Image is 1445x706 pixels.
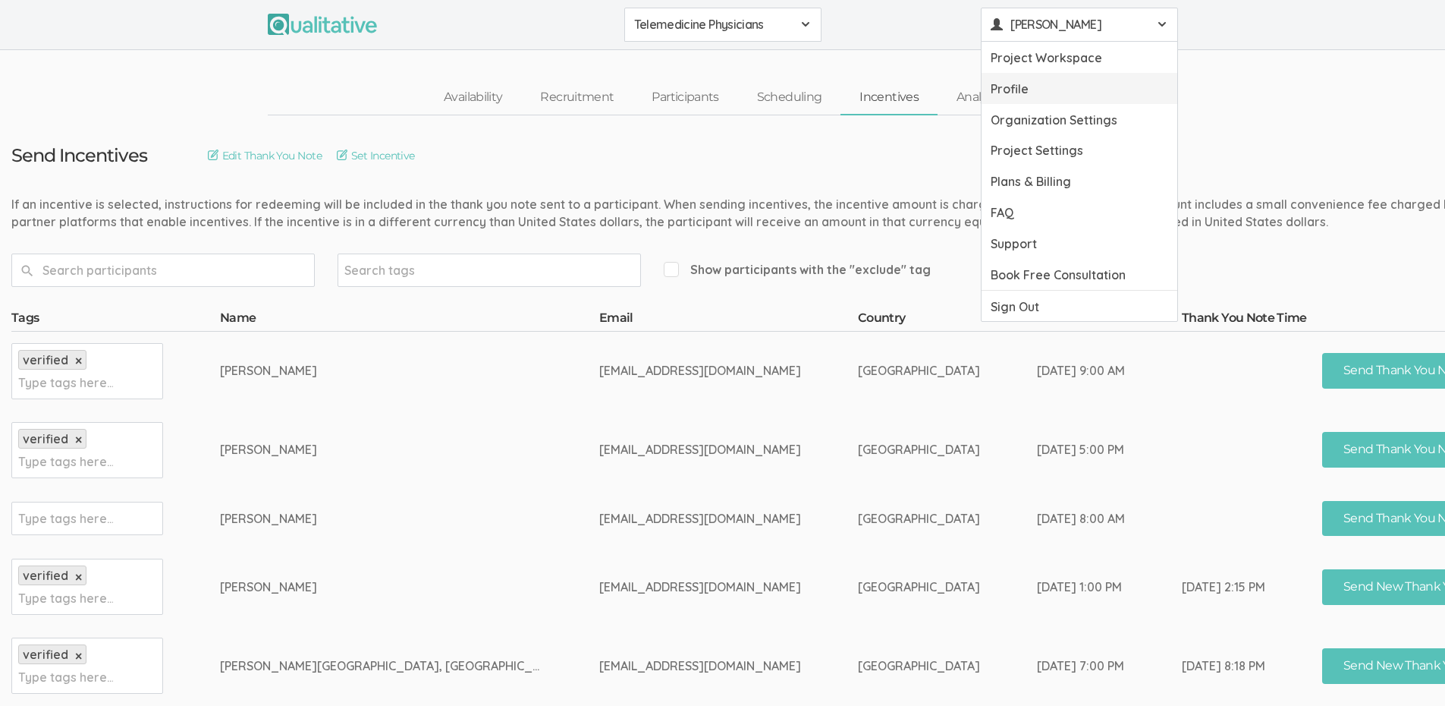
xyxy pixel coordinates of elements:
td: [EMAIL_ADDRESS][DOMAIN_NAME] [599,490,858,548]
a: Support [982,228,1177,259]
input: Type tags here... [18,373,113,392]
a: Participants [633,81,737,114]
button: Telemedicine Physicians [624,8,821,42]
a: × [75,571,82,584]
h3: Send Incentives [11,146,147,165]
div: [DATE] 2:15 PM [1182,578,1265,596]
a: Scheduling [738,81,841,114]
td: [GEOGRAPHIC_DATA] [858,331,1037,411]
span: verified [23,431,68,446]
th: Country [858,310,1037,331]
th: Thank You Note Time [1182,310,1322,331]
iframe: Chat Widget [1369,633,1445,706]
a: Availability [425,81,521,114]
input: Type tags here... [18,667,113,687]
a: Organization Settings [982,104,1177,135]
a: Incentives [840,81,938,114]
a: Analysis [938,81,1020,114]
td: [PERSON_NAME][GEOGRAPHIC_DATA], [GEOGRAPHIC_DATA] [220,626,599,705]
div: [DATE] 8:18 PM [1182,657,1265,675]
a: Book Free Consultation [982,259,1177,290]
span: Show participants with the "exclude" tag [664,261,931,279]
th: Tags [11,310,220,331]
a: Profile [982,73,1177,104]
input: Search participants [11,254,315,287]
td: [GEOGRAPHIC_DATA] [858,490,1037,548]
img: Qualitative [268,14,377,35]
span: verified [23,352,68,367]
a: Project Workspace [982,42,1177,73]
td: [EMAIL_ADDRESS][DOMAIN_NAME] [599,626,858,705]
td: [GEOGRAPHIC_DATA] [858,626,1037,705]
a: × [75,355,82,367]
td: [GEOGRAPHIC_DATA] [858,411,1037,490]
a: Edit Thank You Note [208,147,322,164]
span: Telemedicine Physicians [634,16,792,33]
td: [PERSON_NAME] [220,411,599,490]
th: Email [599,310,858,331]
button: [PERSON_NAME] [981,8,1178,42]
input: Search tags [344,260,439,280]
input: Type tags here... [18,588,113,608]
a: Set Incentive [337,147,415,164]
span: verified [23,568,68,583]
a: Project Settings [982,134,1177,165]
input: Type tags here... [18,509,113,528]
td: [DATE] 8:00 AM [1037,490,1182,548]
a: FAQ [982,197,1177,228]
td: [DATE] 5:00 PM [1037,411,1182,490]
td: [PERSON_NAME] [220,331,599,411]
td: [DATE] 7:00 PM [1037,626,1182,705]
a: × [75,650,82,663]
th: Name [220,310,599,331]
td: [DATE] 9:00 AM [1037,331,1182,411]
input: Type tags here... [18,452,113,471]
td: [EMAIL_ADDRESS][DOMAIN_NAME] [599,547,858,626]
td: [DATE] 1:00 PM [1037,547,1182,626]
td: [GEOGRAPHIC_DATA] [858,547,1037,626]
a: Plans & Billing [982,165,1177,197]
a: Sign Out [982,291,1177,322]
td: [EMAIL_ADDRESS][DOMAIN_NAME] [599,331,858,411]
span: [PERSON_NAME] [1010,16,1147,33]
td: [PERSON_NAME] [220,490,599,548]
span: verified [23,647,68,662]
a: Recruitment [521,81,633,114]
a: × [75,433,82,446]
td: [PERSON_NAME] [220,547,599,626]
td: [EMAIL_ADDRESS][DOMAIN_NAME] [599,411,858,490]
